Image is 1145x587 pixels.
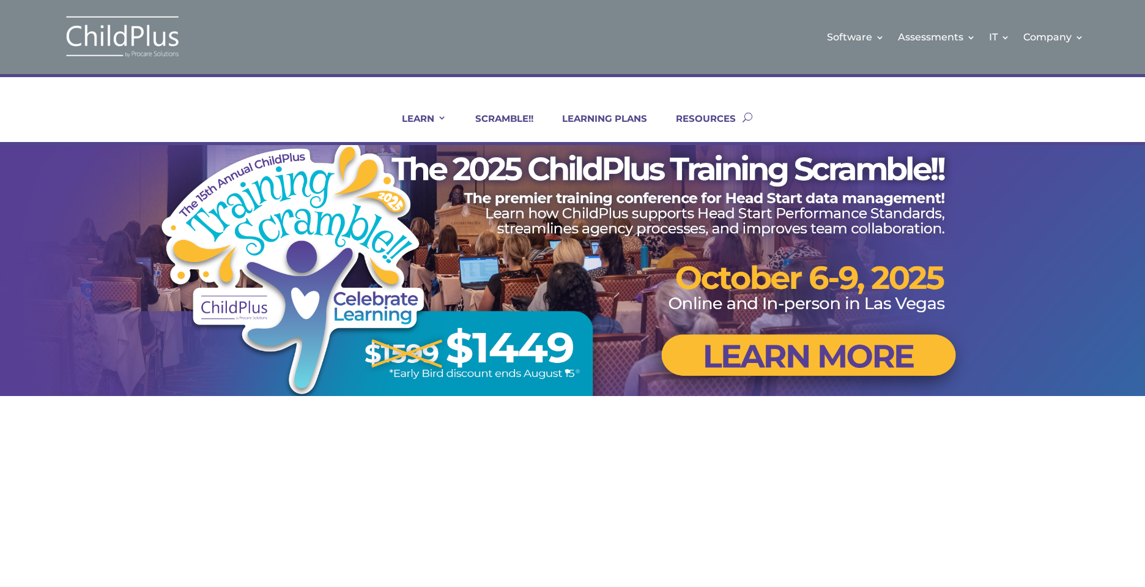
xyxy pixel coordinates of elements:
a: IT [989,12,1010,62]
a: LEARN [387,113,447,142]
a: Assessments [898,12,976,62]
a: LEARNING PLANS [547,113,647,142]
a: 2 [576,369,580,373]
a: 1 [565,369,569,373]
a: Software [827,12,884,62]
a: Company [1023,12,1084,62]
a: SCRAMBLE!! [460,113,533,142]
h1: More than one way to learn! [181,442,964,476]
a: RESOURCES [661,113,736,142]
